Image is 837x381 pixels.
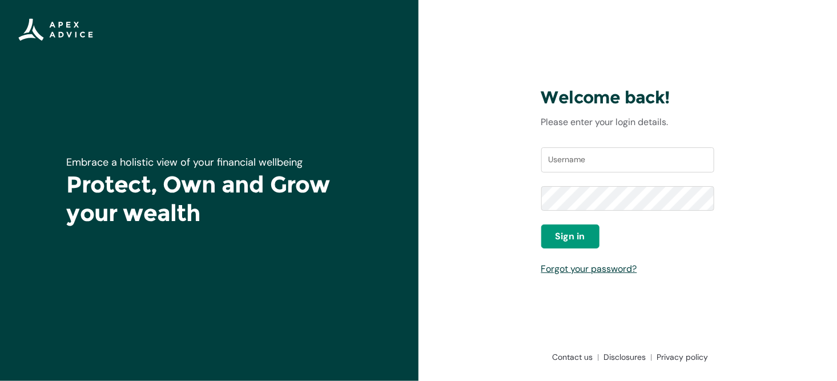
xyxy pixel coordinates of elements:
img: Apex Advice Group [18,18,93,41]
h3: Welcome back! [541,87,715,109]
a: Disclosures [599,351,652,363]
span: Embrace a holistic view of your financial wellbeing [67,155,303,169]
input: Username [541,147,715,173]
h1: Protect, Own and Grow your wealth [67,170,352,227]
a: Contact us [548,351,599,363]
span: Sign in [556,230,585,243]
a: Forgot your password? [541,263,637,275]
button: Sign in [541,224,599,248]
a: Privacy policy [652,351,708,363]
p: Please enter your login details. [541,115,715,129]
